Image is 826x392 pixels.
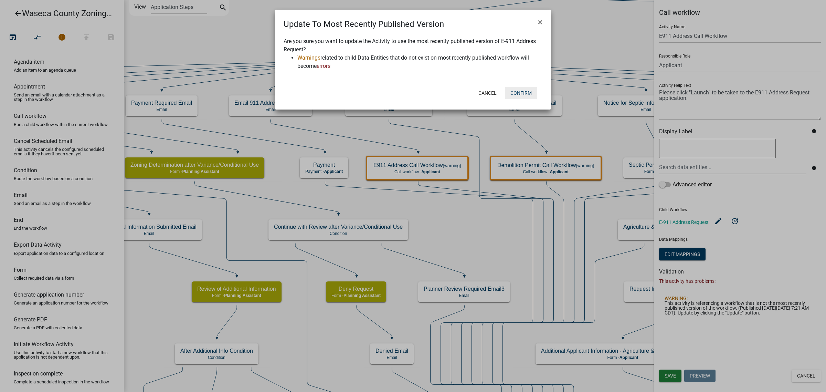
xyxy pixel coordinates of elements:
[505,87,537,99] button: Confirm
[284,37,542,70] div: Are you sure you want to update the Activity to use the most recently published version of E-911 ...
[284,18,444,30] h4: Update To Most Recently Published Version
[297,54,542,70] li: related to child Data Entities that do not exist on most recently published workflow will become
[538,17,542,27] span: ×
[532,12,548,32] button: Close
[473,87,502,99] button: Cancel
[297,54,320,61] span: Warnings
[317,63,330,69] span: errors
